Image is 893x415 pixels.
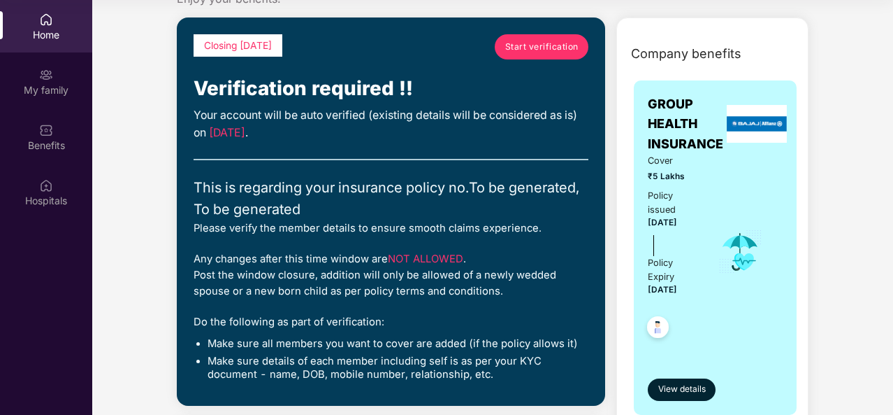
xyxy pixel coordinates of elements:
div: Do the following as part of verification: [194,314,588,330]
div: Policy Expiry [648,256,699,284]
span: GROUP HEALTH INSURANCE [648,94,723,154]
li: Make sure details of each member including self is as per your KYC document - name, DOB, mobile n... [208,355,588,382]
div: Your account will be auto verified (existing details will be considered as is) on . [194,107,588,142]
img: svg+xml;base64,PHN2ZyB4bWxucz0iaHR0cDovL3d3dy53My5vcmcvMjAwMC9zdmciIHdpZHRoPSI0OC45NDMiIGhlaWdodD... [641,312,675,346]
span: [DATE] [648,285,677,295]
div: Please verify the member details to ensure smooth claims experience. [194,220,588,237]
div: This is regarding your insurance policy no. To be generated, To be generated [194,177,588,220]
img: svg+xml;base64,PHN2ZyBpZD0iQmVuZWZpdHMiIHhtbG5zPSJodHRwOi8vd3d3LnczLm9yZy8yMDAwL3N2ZyIgd2lkdGg9Ij... [39,123,53,137]
div: Verification required !! [194,73,588,104]
span: NOT ALLOWED [388,253,463,265]
span: Start verification [505,40,579,53]
div: Any changes after this time window are . Post the window closure, addition will only be allowed o... [194,251,588,300]
img: icon [718,229,763,275]
li: Make sure all members you want to cover are added (if the policy allows it) [208,337,588,351]
img: svg+xml;base64,PHN2ZyBpZD0iSG9tZSIgeG1sbnM9Imh0dHA6Ly93d3cudzMub3JnLzIwMDAvc3ZnIiB3aWR0aD0iMjAiIG... [39,13,53,27]
span: Cover [648,154,699,168]
span: View details [658,383,706,396]
img: insurerLogo [727,105,787,143]
img: svg+xml;base64,PHN2ZyBpZD0iSG9zcGl0YWxzIiB4bWxucz0iaHR0cDovL3d3dy53My5vcmcvMjAwMC9zdmciIHdpZHRoPS... [39,178,53,192]
div: Policy issued [648,189,699,217]
a: Start verification [495,34,588,59]
button: View details [648,379,716,401]
span: Closing [DATE] [204,40,272,51]
span: ₹5 Lakhs [648,170,699,183]
span: [DATE] [648,218,677,227]
span: Company benefits [631,44,741,64]
span: [DATE] [209,126,245,139]
img: svg+xml;base64,PHN2ZyB3aWR0aD0iMjAiIGhlaWdodD0iMjAiIHZpZXdCb3g9IjAgMCAyMCAyMCIgZmlsbD0ibm9uZSIgeG... [39,68,53,82]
